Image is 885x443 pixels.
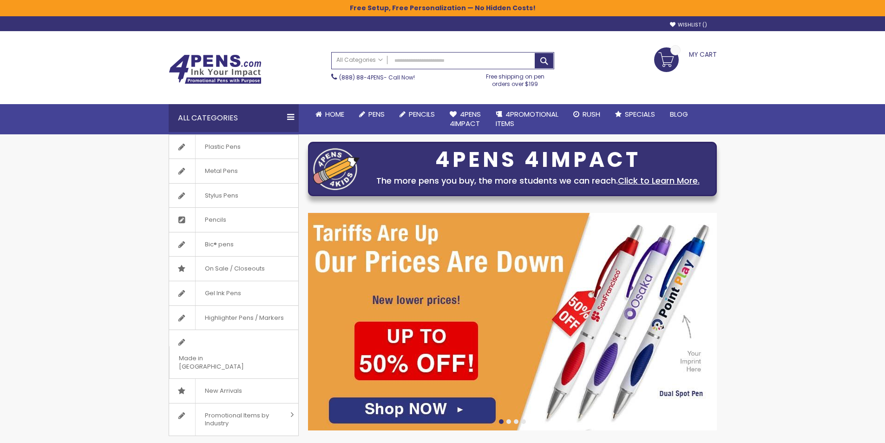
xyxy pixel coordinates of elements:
a: Rush [566,104,608,125]
span: Specials [625,109,655,119]
a: 4Pens4impact [442,104,488,134]
span: Metal Pens [195,159,247,183]
a: Plastic Pens [169,135,298,159]
span: 4Pens 4impact [450,109,481,128]
a: Blog [662,104,695,125]
a: New Arrivals [169,379,298,403]
span: Plastic Pens [195,135,250,159]
a: Made in [GEOGRAPHIC_DATA] [169,330,298,378]
span: Made in [GEOGRAPHIC_DATA] [169,346,275,378]
span: On Sale / Closeouts [195,257,274,281]
a: 4PROMOTIONALITEMS [488,104,566,134]
span: Home [325,109,344,119]
a: Pens [352,104,392,125]
a: Click to Learn More. [618,175,700,186]
span: Stylus Pens [195,184,248,208]
div: 4PENS 4IMPACT [364,150,712,170]
span: Rush [583,109,600,119]
div: All Categories [169,104,299,132]
span: Blog [670,109,688,119]
a: Metal Pens [169,159,298,183]
a: Wishlist [670,21,707,28]
a: Pencils [392,104,442,125]
a: Highlighter Pens / Markers [169,306,298,330]
div: Free shipping on pen orders over $199 [476,69,554,88]
a: Specials [608,104,662,125]
div: The more pens you buy, the more students we can reach. [364,174,712,187]
span: New Arrivals [195,379,251,403]
span: Pencils [409,109,435,119]
span: Promotional Items by Industry [195,403,287,436]
span: All Categories [336,56,383,64]
a: Bic® pens [169,232,298,257]
a: On Sale / Closeouts [169,257,298,281]
a: Promotional Items by Industry [169,403,298,436]
span: Bic® pens [195,232,243,257]
img: four_pen_logo.png [313,148,360,190]
a: Pencils [169,208,298,232]
a: Stylus Pens [169,184,298,208]
a: Home [308,104,352,125]
img: /cheap-promotional-products.html [308,213,717,430]
span: Highlighter Pens / Markers [195,306,293,330]
span: Pencils [195,208,236,232]
a: Gel Ink Pens [169,281,298,305]
span: Pens [368,109,385,119]
span: - Call Now! [339,73,415,81]
span: 4PROMOTIONAL ITEMS [496,109,558,128]
img: 4Pens Custom Pens and Promotional Products [169,54,262,84]
span: Gel Ink Pens [195,281,250,305]
a: (888) 88-4PENS [339,73,384,81]
a: All Categories [332,53,387,68]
